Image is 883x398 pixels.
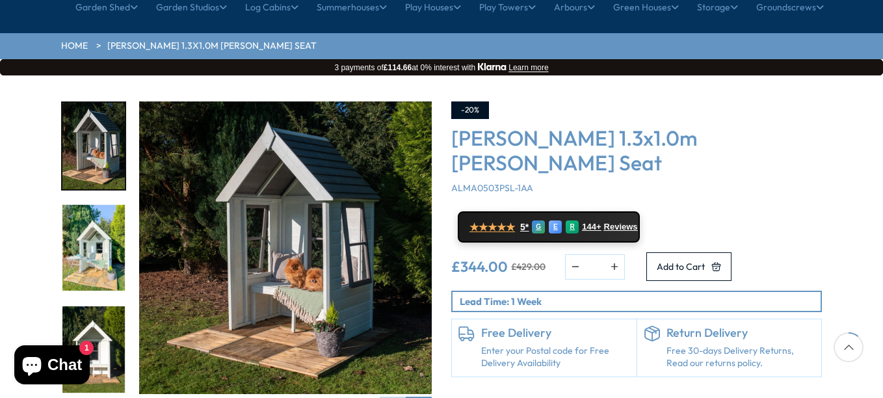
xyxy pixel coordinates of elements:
ins: £344.00 [451,259,508,274]
div: R [566,220,579,233]
span: ★★★★★ [469,221,515,233]
div: 2 / 10 [61,204,126,293]
a: [PERSON_NAME] 1.3x1.0m [PERSON_NAME] Seat [107,40,317,53]
span: Reviews [604,222,638,232]
a: HOME [61,40,88,53]
img: Shire Almarie 1.3x1.0m Arbour Seat - Best Shed [139,101,432,394]
del: £429.00 [511,262,546,271]
div: 3 / 10 [61,305,126,394]
div: E [549,220,562,233]
img: DSC_7254_200x200.jpg [62,306,125,393]
p: Free 30-days Delivery Returns, Read our returns policy. [666,345,815,370]
p: Lead Time: 1 Week [460,295,821,308]
img: DSC_7246_709e00bd-fda3-48e4-9357-2bb8c2df45c7_200x200.jpg [62,103,125,189]
h6: Return Delivery [666,326,815,340]
h3: [PERSON_NAME] 1.3x1.0m [PERSON_NAME] Seat [451,126,822,176]
span: ALMA0503PSL-1AA [451,182,533,194]
inbox-online-store-chat: Shopify online store chat [10,345,94,388]
div: -20% [451,101,489,119]
div: G [532,220,545,233]
a: ★★★★★ 5* G E R 144+ Reviews [458,211,640,243]
button: Add to Cart [646,252,731,281]
span: 144+ [582,222,601,232]
img: IMG_4885_200x200.jpg [62,205,125,291]
span: Add to Cart [657,262,705,271]
div: 1 / 10 [61,101,126,191]
a: Enter your Postal code for Free Delivery Availability [481,345,630,370]
h6: Free Delivery [481,326,630,340]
